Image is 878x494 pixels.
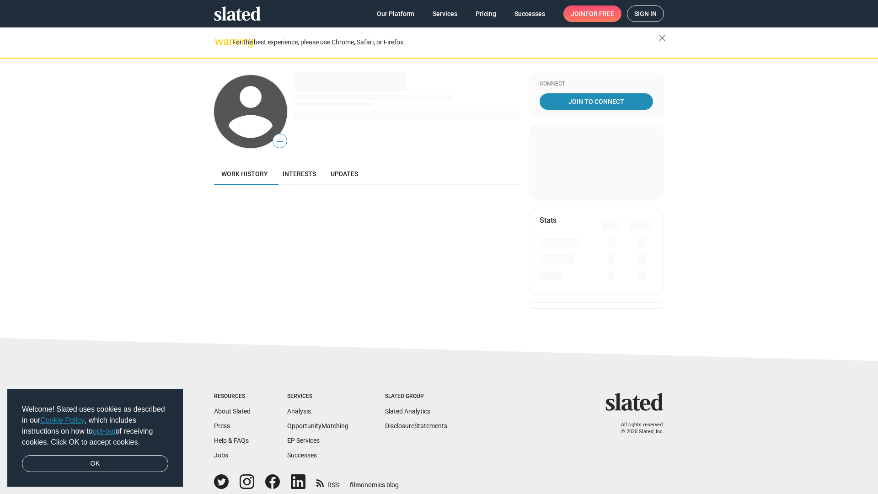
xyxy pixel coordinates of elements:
[7,389,183,487] div: cookieconsent
[540,81,653,88] div: Connect
[369,5,422,22] a: Our Platform
[215,36,226,47] mat-icon: warning
[540,215,557,225] mat-card-title: Stats
[331,170,358,177] span: Updates
[585,5,614,22] span: for free
[385,408,430,415] a: Slated Analytics
[468,5,503,22] a: Pricing
[214,163,275,185] a: Work history
[540,93,653,110] a: Join To Connect
[634,6,657,21] span: Sign in
[385,422,447,430] a: DisclosureStatements
[316,475,339,489] a: RSS
[283,170,316,177] span: Interests
[571,5,614,22] span: Join
[273,135,287,147] span: —
[93,427,116,435] a: opt-out
[514,5,545,22] span: Successes
[350,473,399,489] a: filmonomics blog
[22,404,168,448] span: Welcome! Slated uses cookies as described in our , which includes instructions on how to of recei...
[214,393,251,400] div: Resources
[507,5,552,22] a: Successes
[323,163,365,185] a: Updates
[287,408,311,415] a: Analysis
[563,5,621,22] a: Joinfor free
[287,451,317,459] a: Successes
[214,451,228,459] a: Jobs
[476,5,496,22] span: Pricing
[287,437,320,444] a: EP Services
[287,422,348,430] a: OpportunityMatching
[40,416,85,424] a: Cookie Policy
[232,36,658,48] div: For the best experience, please use Chrome, Safari, or Firefox.
[22,455,168,473] a: dismiss cookie message
[214,437,249,444] a: Help & FAQs
[541,93,651,110] span: Join To Connect
[350,481,361,489] span: film
[611,422,664,435] p: All rights reserved. © 2025 Slated, Inc.
[433,5,457,22] span: Services
[377,5,414,22] span: Our Platform
[275,163,323,185] a: Interests
[627,5,664,22] a: Sign in
[214,422,230,430] a: Press
[214,408,251,415] a: About Slated
[425,5,465,22] a: Services
[657,32,668,43] mat-icon: close
[287,393,348,400] div: Services
[221,170,268,177] span: Work history
[385,393,447,400] div: Slated Group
